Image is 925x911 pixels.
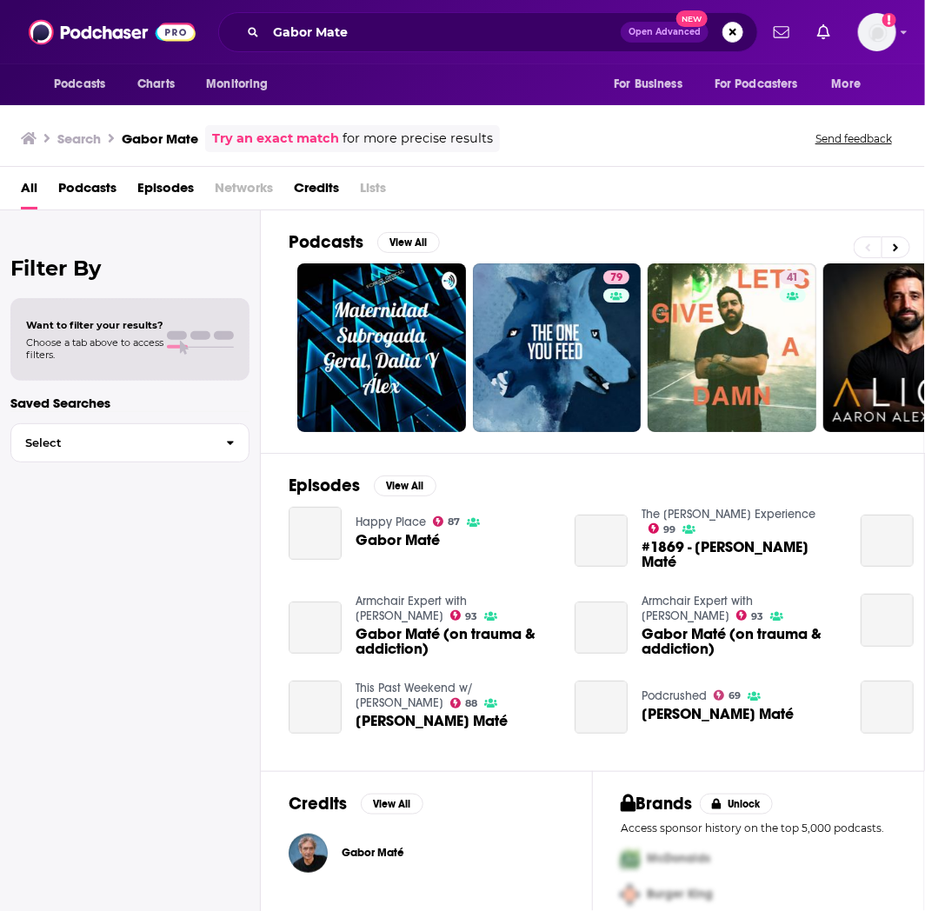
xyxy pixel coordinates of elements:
[215,174,273,209] span: Networks
[294,174,339,209] a: Credits
[810,17,837,47] a: Show notifications dropdown
[715,72,798,96] span: For Podcasters
[575,515,628,568] a: #1869 - Dr. Gabor Maté
[473,263,642,432] a: 79
[465,613,477,621] span: 93
[356,533,440,548] a: Gabor Maté
[356,714,508,728] a: Dr. Gabor Maté
[648,263,816,432] a: 41
[602,68,704,101] button: open menu
[356,515,426,529] a: Happy Place
[810,131,897,146] button: Send feedback
[29,16,196,49] img: Podchaser - Follow, Share and Rate Podcasts
[343,129,493,149] span: for more precise results
[663,526,675,534] span: 99
[621,793,693,815] h2: Brands
[58,174,116,209] a: Podcasts
[703,68,823,101] button: open menu
[26,319,163,331] span: Want to filter your results?
[780,270,805,284] a: 41
[642,707,794,721] span: [PERSON_NAME] Maté
[356,681,473,710] a: This Past Weekend w/ Theo Von
[194,68,290,101] button: open menu
[54,72,105,96] span: Podcasts
[450,610,478,621] a: 93
[858,13,896,51] button: Show profile menu
[342,846,404,860] a: Gabor Maté
[377,232,440,253] button: View All
[714,690,742,701] a: 69
[289,793,423,815] a: CreditsView All
[575,681,628,734] a: Dr. Gabor Maté
[465,700,477,708] span: 88
[787,269,798,287] span: 41
[603,270,629,284] a: 79
[433,516,461,527] a: 87
[647,852,710,867] span: McDonalds
[360,174,386,209] span: Lists
[266,18,621,46] input: Search podcasts, credits, & more...
[361,794,423,815] button: View All
[450,698,478,708] a: 88
[610,269,622,287] span: 79
[374,475,436,496] button: View All
[289,834,328,873] img: Gabor Maté
[832,72,862,96] span: More
[356,627,554,656] a: Gabor Maté (on trauma & addiction)
[820,68,883,101] button: open menu
[26,336,163,361] span: Choose a tab above to access filters.
[11,437,212,449] span: Select
[642,627,840,656] a: Gabor Maté (on trauma & addiction)
[642,540,840,569] span: #1869 - [PERSON_NAME] Maté
[289,475,436,496] a: EpisodesView All
[647,888,713,902] span: Burger King
[621,22,709,43] button: Open AdvancedNew
[642,594,753,623] a: Armchair Expert with Dax Shepard
[649,523,676,534] a: 99
[126,68,185,101] a: Charts
[10,423,250,462] button: Select
[206,72,268,96] span: Monitoring
[21,174,37,209] a: All
[642,688,707,703] a: Podcrushed
[218,12,758,52] div: Search podcasts, credits, & more...
[42,68,128,101] button: open menu
[289,231,363,253] h2: Podcasts
[289,602,342,655] a: Gabor Maté (on trauma & addiction)
[10,256,250,281] h2: Filter By
[700,794,774,815] button: Unlock
[614,72,682,96] span: For Business
[676,10,708,27] span: New
[137,72,175,96] span: Charts
[736,610,764,621] a: 93
[289,825,564,881] button: Gabor MatéGabor Maté
[289,793,347,815] h2: Credits
[629,28,701,37] span: Open Advanced
[122,130,198,147] h3: Gabor Mate
[642,540,840,569] a: #1869 - Dr. Gabor Maté
[751,613,763,621] span: 93
[356,594,467,623] a: Armchair Expert with Dax Shepard
[356,714,508,728] span: [PERSON_NAME] Maté
[729,692,741,700] span: 69
[861,681,914,734] a: Gabor Mate
[289,475,360,496] h2: Episodes
[57,130,101,147] h3: Search
[642,707,794,721] a: Dr. Gabor Maté
[614,841,647,877] img: First Pro Logo
[137,174,194,209] a: Episodes
[858,13,896,51] span: Logged in as hmill
[858,13,896,51] img: User Profile
[861,515,914,568] a: Gabor Maté (on trauma & addiction)
[289,231,440,253] a: PodcastsView All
